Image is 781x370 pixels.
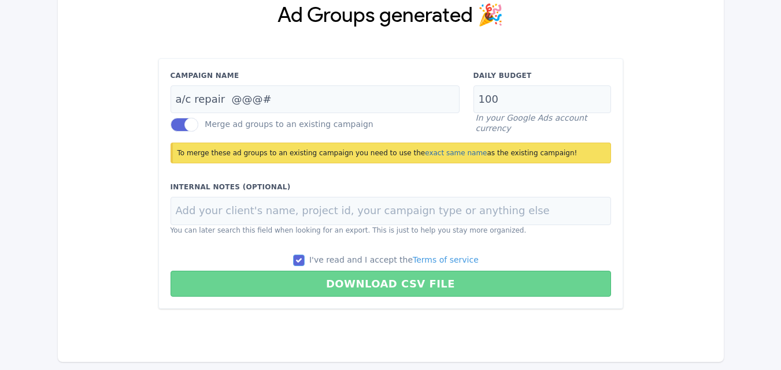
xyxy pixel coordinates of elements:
[473,70,611,81] label: Daily Budget
[413,255,479,264] a: Terms of service
[171,70,460,81] label: Campaign Name
[473,85,611,114] input: Campaign Budget
[177,148,606,158] p: To merge these ad groups to an existing campaign you need to use the as the existing campaign!
[425,149,487,157] span: exact same name
[171,197,611,225] input: Add your client's name, project id, your campaign type or anything else
[309,255,479,264] span: I've read and I accept the
[171,271,611,297] button: Download CSV File
[171,182,611,192] label: Internal Notes (Optional)
[158,2,623,31] h1: Ad Groups generated 🎉
[171,85,460,114] input: Campaign Name
[476,113,611,133] p: In your Google Ads account currency
[293,255,305,266] input: I've read and I accept theTerms of service
[205,119,373,129] label: Merge ad groups to an existing campaign
[171,225,611,236] p: You can later search this field when looking for an export. This is just to help you stay more or...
